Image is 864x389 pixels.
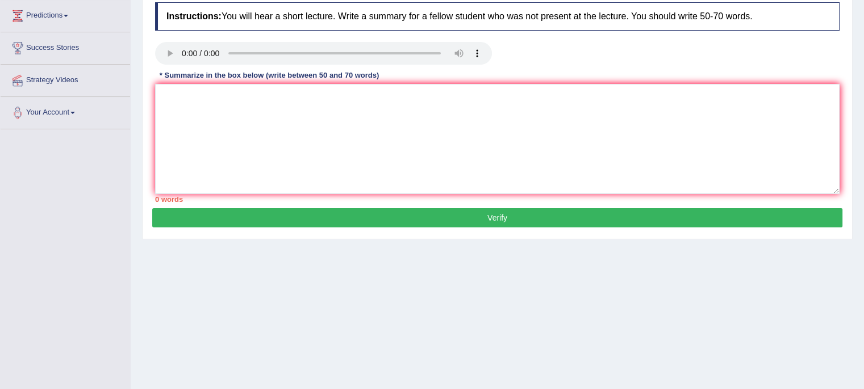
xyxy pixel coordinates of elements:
a: Your Account [1,97,130,125]
a: Strategy Videos [1,65,130,93]
div: * Summarize in the box below (write between 50 and 70 words) [155,70,383,81]
div: 0 words [155,194,840,205]
b: Instructions: [166,11,222,21]
h4: You will hear a short lecture. Write a summary for a fellow student who was not present at the le... [155,2,840,31]
button: Verify [152,208,842,227]
a: Success Stories [1,32,130,61]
